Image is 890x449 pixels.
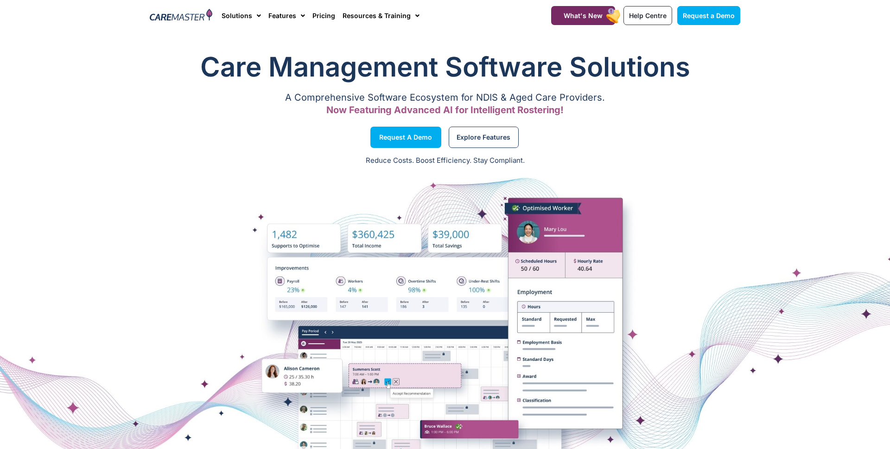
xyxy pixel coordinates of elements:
a: What's New [551,6,615,25]
span: What's New [564,12,603,19]
a: Request a Demo [370,127,441,148]
a: Help Centre [623,6,672,25]
p: Reduce Costs. Boost Efficiency. Stay Compliant. [6,155,884,166]
a: Explore Features [449,127,519,148]
img: CareMaster Logo [150,9,212,23]
a: Request a Demo [677,6,740,25]
span: Request a Demo [683,12,735,19]
h1: Care Management Software Solutions [150,48,740,85]
span: Request a Demo [379,135,432,140]
span: Explore Features [457,135,510,140]
span: Help Centre [629,12,667,19]
p: A Comprehensive Software Ecosystem for NDIS & Aged Care Providers. [150,95,740,101]
span: Now Featuring Advanced AI for Intelligent Rostering! [326,104,564,115]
